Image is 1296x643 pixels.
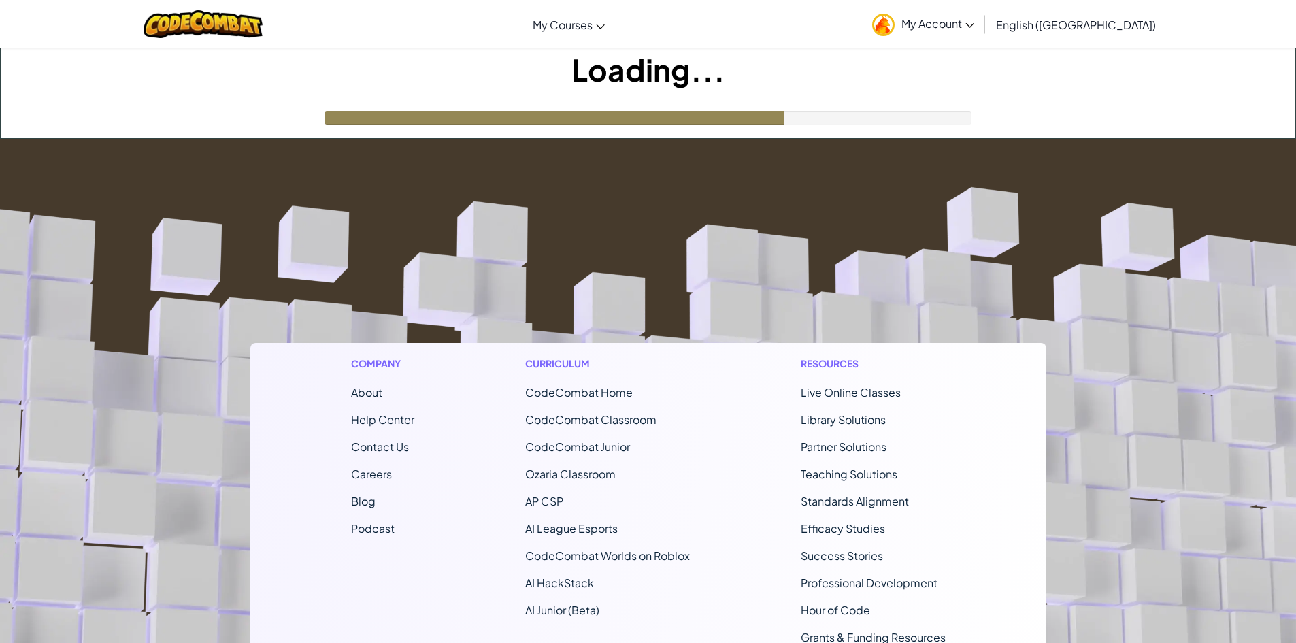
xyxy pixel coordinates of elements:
h1: Loading... [1,48,1295,90]
span: Contact Us [351,440,409,454]
a: Blog [351,494,376,508]
a: Success Stories [801,548,883,563]
span: CodeCombat Home [525,385,633,399]
a: Professional Development [801,576,937,590]
h1: Company [351,357,414,371]
a: CodeCombat Worlds on Roblox [525,548,690,563]
a: About [351,385,382,399]
a: Hour of Code [801,603,870,617]
h1: Curriculum [525,357,690,371]
img: avatar [872,14,895,36]
a: AI League Esports [525,521,618,535]
a: Partner Solutions [801,440,886,454]
a: Library Solutions [801,412,886,427]
span: My Account [901,16,974,31]
a: AI Junior (Beta) [525,603,599,617]
a: Help Center [351,412,414,427]
a: CodeCombat Junior [525,440,630,454]
a: Live Online Classes [801,385,901,399]
a: CodeCombat Classroom [525,412,657,427]
a: Careers [351,467,392,481]
img: CodeCombat logo [144,10,263,38]
a: Standards Alignment [801,494,909,508]
span: English ([GEOGRAPHIC_DATA]) [996,18,1156,32]
a: Efficacy Studies [801,521,885,535]
a: Ozaria Classroom [525,467,616,481]
a: Teaching Solutions [801,467,897,481]
span: My Courses [533,18,593,32]
a: Podcast [351,521,395,535]
a: My Account [865,3,981,46]
a: AP CSP [525,494,563,508]
a: My Courses [526,6,612,43]
a: AI HackStack [525,576,594,590]
a: English ([GEOGRAPHIC_DATA]) [989,6,1163,43]
h1: Resources [801,357,946,371]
